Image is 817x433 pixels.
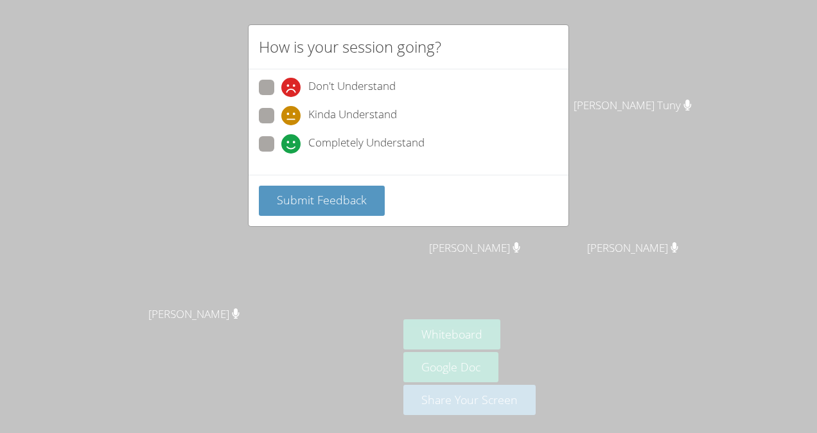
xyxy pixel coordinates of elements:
[259,186,385,216] button: Submit Feedback
[308,134,425,154] span: Completely Understand
[308,78,396,97] span: Don't Understand
[308,106,397,125] span: Kinda Understand
[277,192,367,208] span: Submit Feedback
[259,35,441,58] h2: How is your session going?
